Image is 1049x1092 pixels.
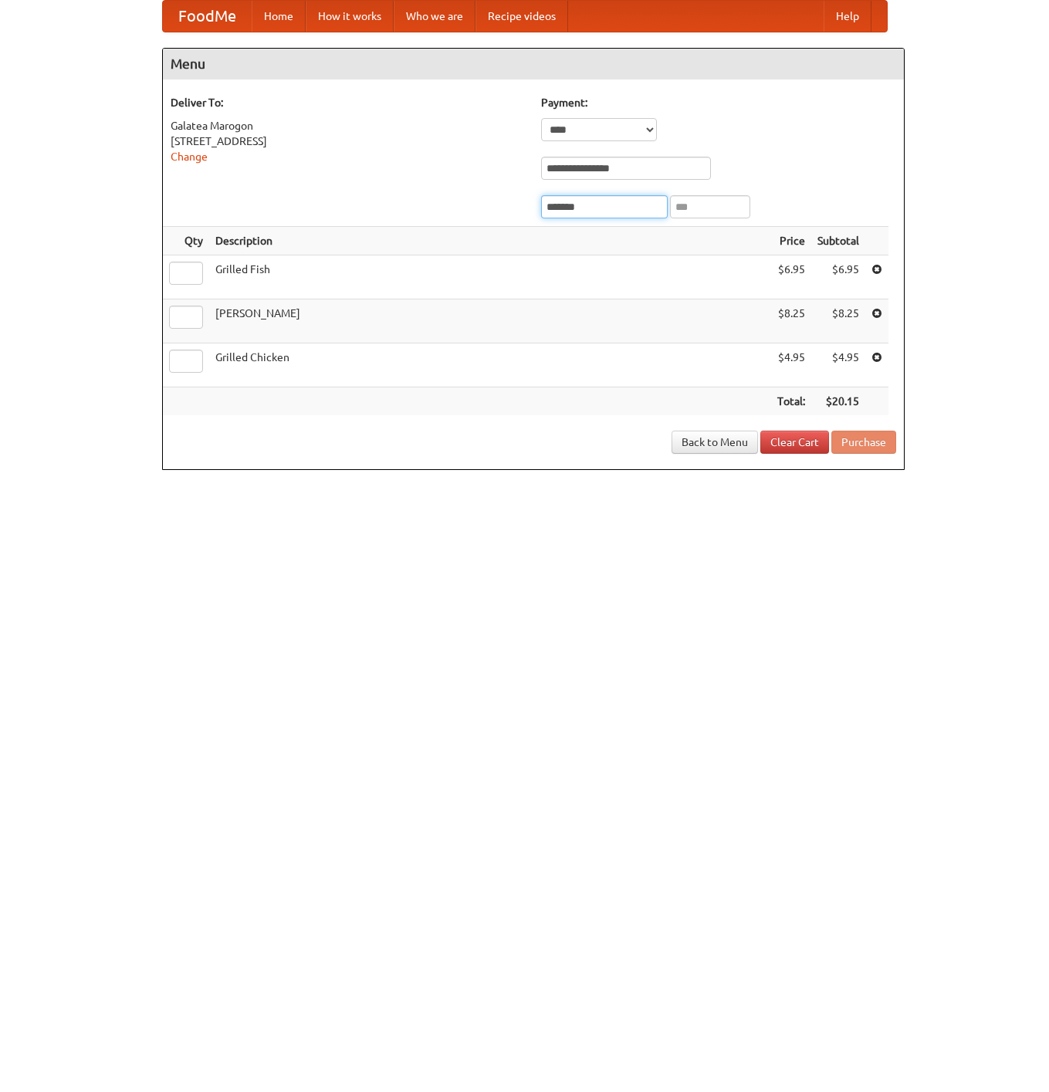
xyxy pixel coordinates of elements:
[771,227,811,255] th: Price
[171,150,208,163] a: Change
[306,1,394,32] a: How it works
[163,227,209,255] th: Qty
[541,95,896,110] h5: Payment:
[771,299,811,343] td: $8.25
[163,1,252,32] a: FoodMe
[209,343,771,387] td: Grilled Chicken
[771,387,811,416] th: Total:
[811,343,865,387] td: $4.95
[831,431,896,454] button: Purchase
[209,227,771,255] th: Description
[475,1,568,32] a: Recipe videos
[771,255,811,299] td: $6.95
[771,343,811,387] td: $4.95
[394,1,475,32] a: Who we are
[171,95,526,110] h5: Deliver To:
[824,1,871,32] a: Help
[209,255,771,299] td: Grilled Fish
[811,227,865,255] th: Subtotal
[811,387,865,416] th: $20.15
[672,431,758,454] a: Back to Menu
[811,299,865,343] td: $8.25
[760,431,829,454] a: Clear Cart
[163,49,904,79] h4: Menu
[252,1,306,32] a: Home
[209,299,771,343] td: [PERSON_NAME]
[811,255,865,299] td: $6.95
[171,118,526,134] div: Galatea Marogon
[171,134,526,149] div: [STREET_ADDRESS]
